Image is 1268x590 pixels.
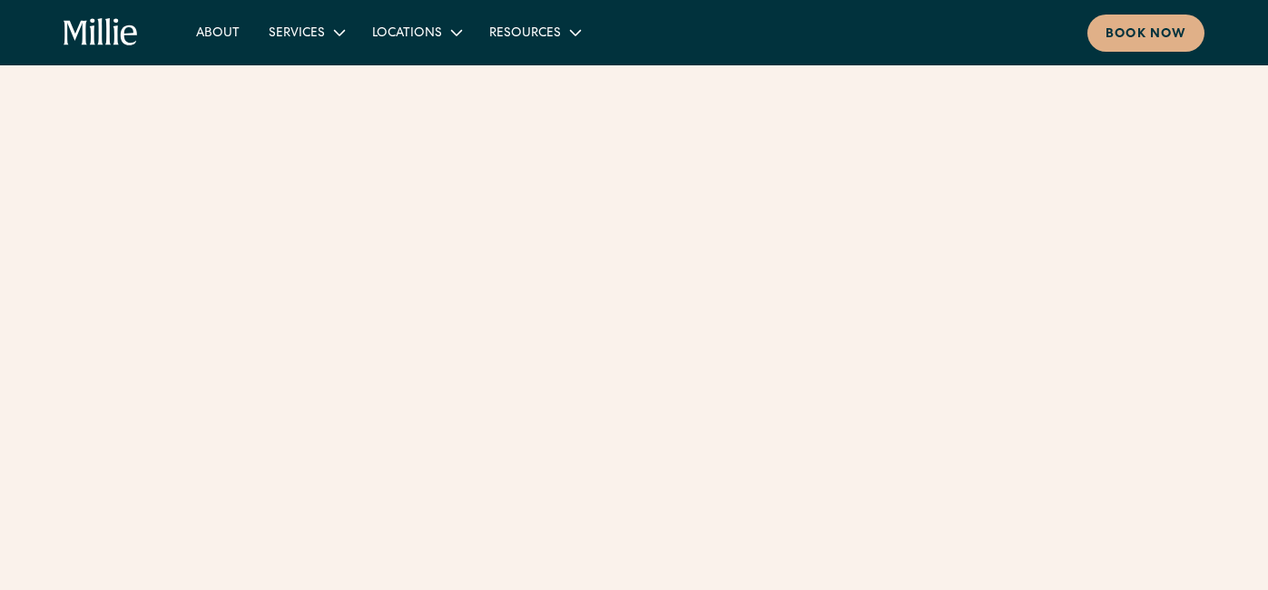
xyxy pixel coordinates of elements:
[475,17,594,47] div: Resources
[489,25,561,44] div: Resources
[358,17,475,47] div: Locations
[182,17,254,47] a: About
[254,17,358,47] div: Services
[64,18,138,47] a: home
[269,25,325,44] div: Services
[1087,15,1204,52] a: Book now
[1106,25,1186,44] div: Book now
[372,25,442,44] div: Locations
